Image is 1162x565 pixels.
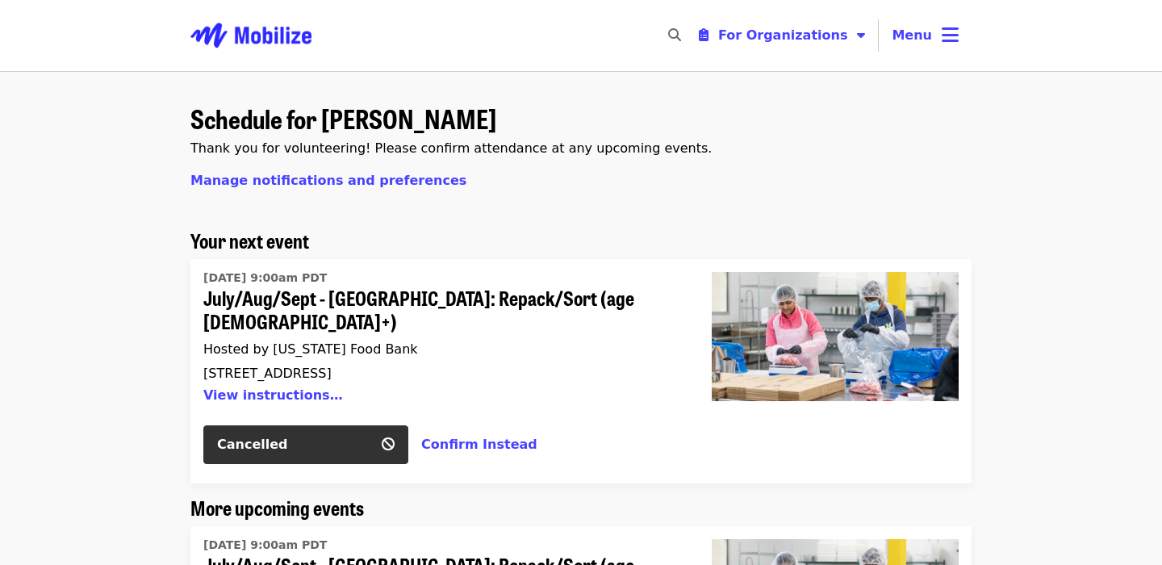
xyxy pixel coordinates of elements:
span: More upcoming events [190,493,364,521]
button: View instructions… [203,387,343,403]
button: Toggle organizer menu [686,19,879,52]
a: Manage notifications and preferences [190,173,466,188]
span: For Organizations [718,27,848,43]
input: Search [691,16,704,55]
button: Confirm Instead [421,435,537,454]
i: clipboard-list icon [699,27,708,43]
time: [DATE] 9:00am PDT [203,270,327,287]
span: Thank you for volunteering! Please confirm attendance at any upcoming events. [190,140,712,156]
time: [DATE] 9:00am PDT [203,537,327,554]
a: July/Aug/Sept - Beaverton: Repack/Sort (age 10+) [203,266,673,412]
i: bars icon [942,23,959,47]
button: Toggle account menu [879,16,972,55]
button: Cancelled [203,425,408,464]
div: [STREET_ADDRESS] [203,366,673,381]
span: Cancelled [217,437,288,452]
span: Hosted by [US_STATE] Food Bank [203,341,418,357]
span: July/Aug/Sept - [GEOGRAPHIC_DATA]: Repack/Sort (age [DEMOGRAPHIC_DATA]+) [203,287,673,333]
span: Menu [892,27,932,43]
i: search icon [668,27,681,43]
i: caret-down icon [857,27,865,43]
img: Mobilize - Home [190,10,311,61]
span: Schedule for [PERSON_NAME] [190,99,496,137]
span: Your next event [190,226,309,254]
i: ban icon [382,437,395,452]
a: July/Aug/Sept - Beaverton: Repack/Sort (age 10+) [699,259,972,483]
img: July/Aug/Sept - Beaverton: Repack/Sort (age 10+) [712,272,959,401]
